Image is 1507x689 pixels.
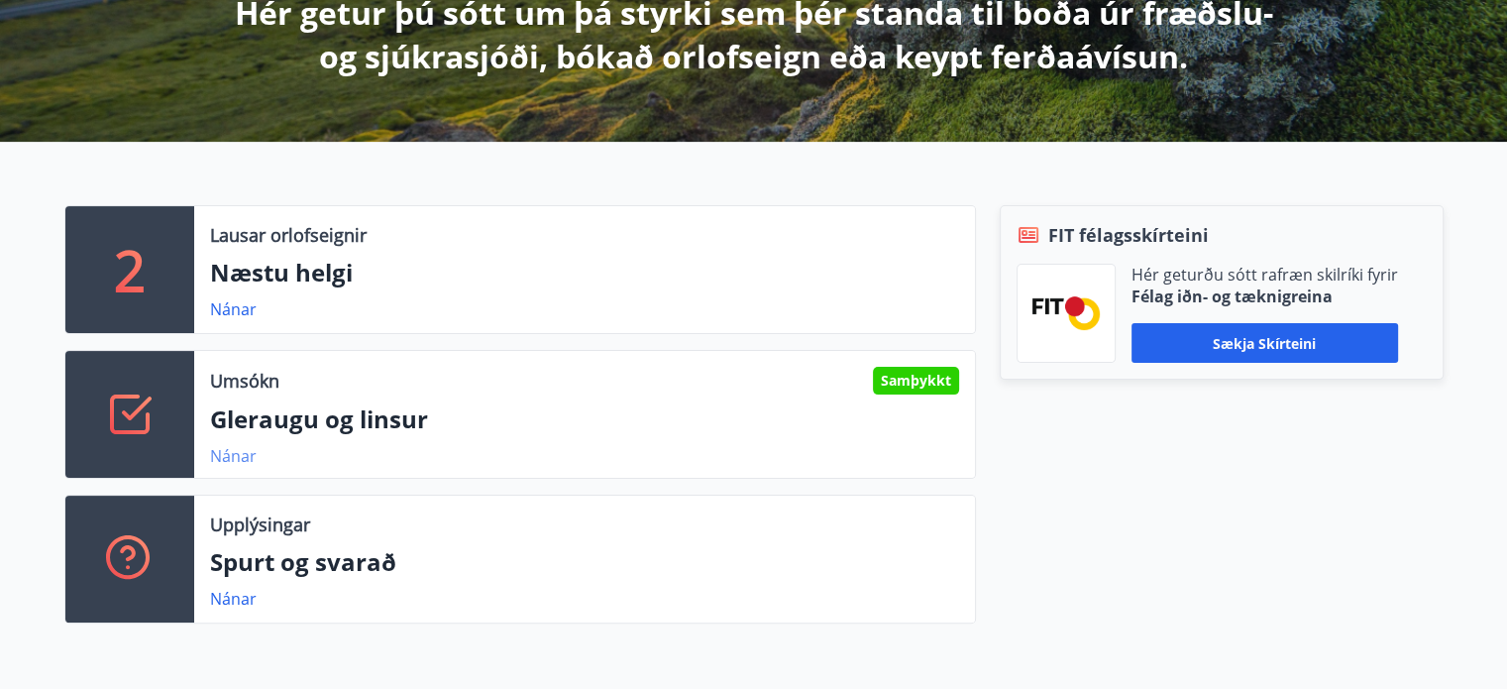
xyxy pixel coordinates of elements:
[210,256,959,289] p: Næstu helgi
[873,367,959,395] div: Samþykkt
[1048,222,1209,248] span: FIT félagsskírteini
[210,298,257,320] a: Nánar
[210,222,367,248] p: Lausar orlofseignir
[210,545,959,579] p: Spurt og svarað
[210,588,257,610] a: Nánar
[114,232,146,307] p: 2
[210,512,310,537] p: Upplýsingar
[210,445,257,467] a: Nánar
[1131,286,1398,307] p: Félag iðn- og tæknigreina
[1131,264,1398,286] p: Hér geturðu sótt rafræn skilríki fyrir
[210,402,959,436] p: Gleraugu og linsur
[210,368,279,394] p: Umsókn
[1131,323,1398,363] button: Sækja skírteini
[1032,296,1100,329] img: FPQVkF9lTnNbbaRSFyT17YYeljoOGk5m51IhT0bO.png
